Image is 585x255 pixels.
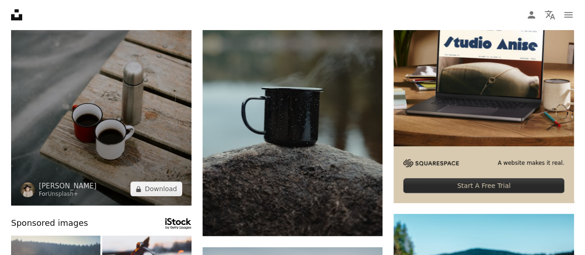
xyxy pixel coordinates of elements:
img: Go to Kateryna Hliznitsova's profile [20,182,35,197]
a: Log in / Sign up [522,6,541,24]
button: Language [541,6,559,24]
img: file-1705255347840-230a6ab5bca9image [403,159,459,167]
a: [PERSON_NAME] [39,181,97,191]
a: a mug on a rock [203,97,383,105]
div: For [39,191,97,198]
a: Unsplash+ [48,191,78,197]
div: Start A Free Trial [403,178,564,193]
button: Download [130,181,182,196]
button: Menu [559,6,578,24]
a: Home — Unsplash [11,9,22,20]
a: two cups of coffee sitting on a wooden dock [11,81,191,90]
span: A website makes it real. [498,159,564,167]
span: Sponsored images [11,217,88,230]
